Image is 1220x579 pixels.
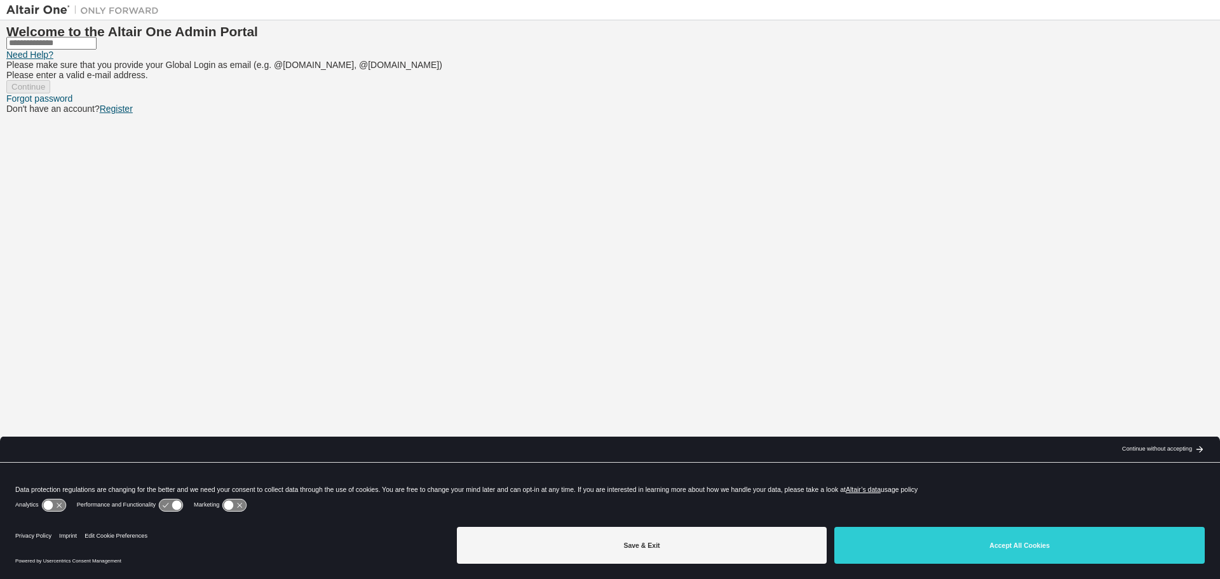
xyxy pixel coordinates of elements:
[6,104,100,114] span: Don't have an account?
[6,80,50,93] button: Continue
[6,50,53,60] a: Need Help?
[100,104,133,114] a: Register
[6,70,1214,80] p: Please enter a valid e-mail address.
[6,27,1214,37] h2: Welcome to the Altair One Admin Portal
[6,60,1214,70] p: Please make sure that you provide your Global Login as email (e.g. @[DOMAIN_NAME], @[DOMAIN_NAME])
[6,93,72,104] a: Forgot password
[6,4,165,17] img: Altair One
